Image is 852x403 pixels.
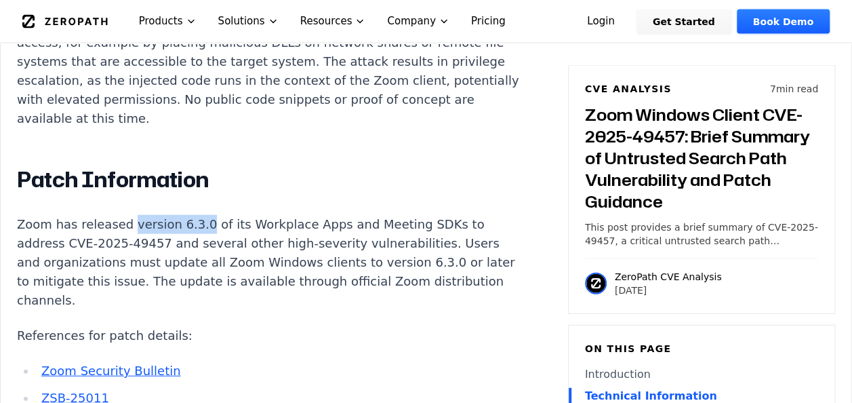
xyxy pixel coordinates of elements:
[41,364,181,378] a: Zoom Security Bulletin
[615,284,722,297] p: [DATE]
[17,215,521,310] p: Zoom has released version 6.3.0 of its Workplace Apps and Meeting SDKs to address CVE-2025-49457 ...
[585,104,818,212] h3: Zoom Windows Client CVE-2025-49457: Brief Summary of Untrusted Search Path Vulnerability and Patc...
[585,273,607,294] img: ZeroPath CVE Analysis
[585,220,818,248] p: This post provides a brief summary of CVE-2025-49457, a critical untrusted search path vulnerabil...
[17,166,521,193] h2: Patch Information
[615,270,722,284] p: ZeroPath CVE Analysis
[17,326,521,345] p: References for patch details:
[585,82,672,96] h6: CVE Analysis
[585,342,818,356] h6: On this page
[636,9,731,34] a: Get Started
[571,9,631,34] a: Login
[770,82,818,96] p: 7 min read
[737,9,830,34] a: Book Demo
[585,366,818,383] a: Introduction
